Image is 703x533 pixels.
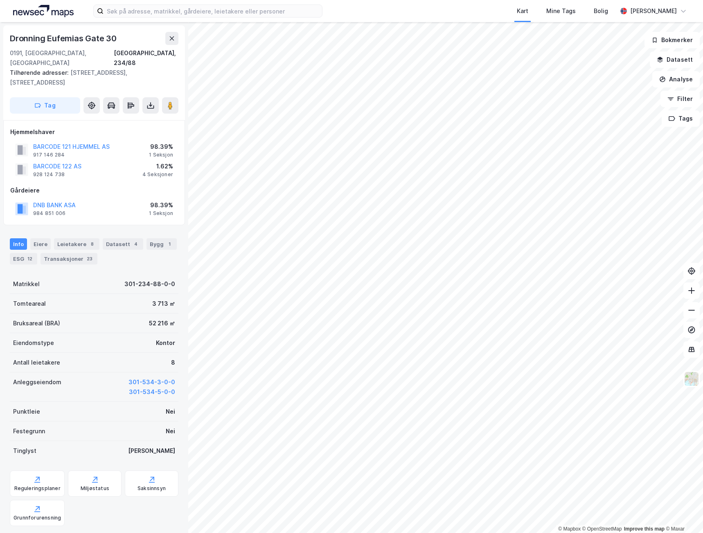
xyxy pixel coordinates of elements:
[132,240,140,248] div: 4
[10,68,172,87] div: [STREET_ADDRESS], [STREET_ADDRESS]
[10,69,70,76] span: Tilhørende adresser:
[660,91,700,107] button: Filter
[149,210,173,217] div: 1 Seksjon
[662,494,703,533] div: Kontrollprogram for chat
[10,186,178,195] div: Gårdeiere
[14,485,61,492] div: Reguleringsplaner
[652,71,700,87] button: Analyse
[13,5,74,17] img: logo.a4113a55bc3d86da70a041830d287a7e.svg
[662,494,703,533] iframe: Chat Widget
[10,253,37,264] div: ESG
[10,32,118,45] div: Dronning Eufemias Gate 30
[13,338,54,348] div: Eiendomstype
[88,240,96,248] div: 8
[54,238,99,250] div: Leietakere
[546,6,576,16] div: Mine Tags
[13,377,61,387] div: Anleggseiendom
[33,210,65,217] div: 984 851 006
[650,52,700,68] button: Datasett
[684,371,699,387] img: Z
[10,48,114,68] div: 0191, [GEOGRAPHIC_DATA], [GEOGRAPHIC_DATA]
[149,152,173,158] div: 1 Seksjon
[517,6,528,16] div: Kart
[142,171,173,178] div: 4 Seksjoner
[149,200,173,210] div: 98.39%
[146,238,177,250] div: Bygg
[33,171,65,178] div: 928 124 738
[662,110,700,127] button: Tags
[142,161,173,171] div: 1.62%
[124,279,175,289] div: 301-234-88-0-0
[114,48,178,68] div: [GEOGRAPHIC_DATA], 234/88
[166,426,175,436] div: Nei
[630,6,677,16] div: [PERSON_NAME]
[14,515,61,521] div: Grunnforurensning
[13,279,40,289] div: Matrikkel
[128,377,175,387] button: 301-534-3-0-0
[558,526,581,532] a: Mapbox
[13,446,36,456] div: Tinglyst
[624,526,665,532] a: Improve this map
[10,97,80,114] button: Tag
[103,238,143,250] div: Datasett
[582,526,622,532] a: OpenStreetMap
[13,407,40,417] div: Punktleie
[13,299,46,309] div: Tomteareal
[81,485,109,492] div: Miljøstatus
[30,238,51,250] div: Eiere
[13,358,60,367] div: Antall leietakere
[10,238,27,250] div: Info
[26,255,34,263] div: 12
[13,318,60,328] div: Bruksareal (BRA)
[13,426,45,436] div: Festegrunn
[10,127,178,137] div: Hjemmelshaver
[149,142,173,152] div: 98.39%
[594,6,608,16] div: Bolig
[156,338,175,348] div: Kontor
[41,253,97,264] div: Transaksjoner
[152,299,175,309] div: 3 713 ㎡
[33,152,65,158] div: 917 146 284
[644,32,700,48] button: Bokmerker
[149,318,175,328] div: 52 216 ㎡
[137,485,166,492] div: Saksinnsyn
[165,240,173,248] div: 1
[171,358,175,367] div: 8
[129,387,175,397] button: 301-534-5-0-0
[166,407,175,417] div: Nei
[104,5,322,17] input: Søk på adresse, matrikkel, gårdeiere, leietakere eller personer
[85,255,94,263] div: 23
[128,446,175,456] div: [PERSON_NAME]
